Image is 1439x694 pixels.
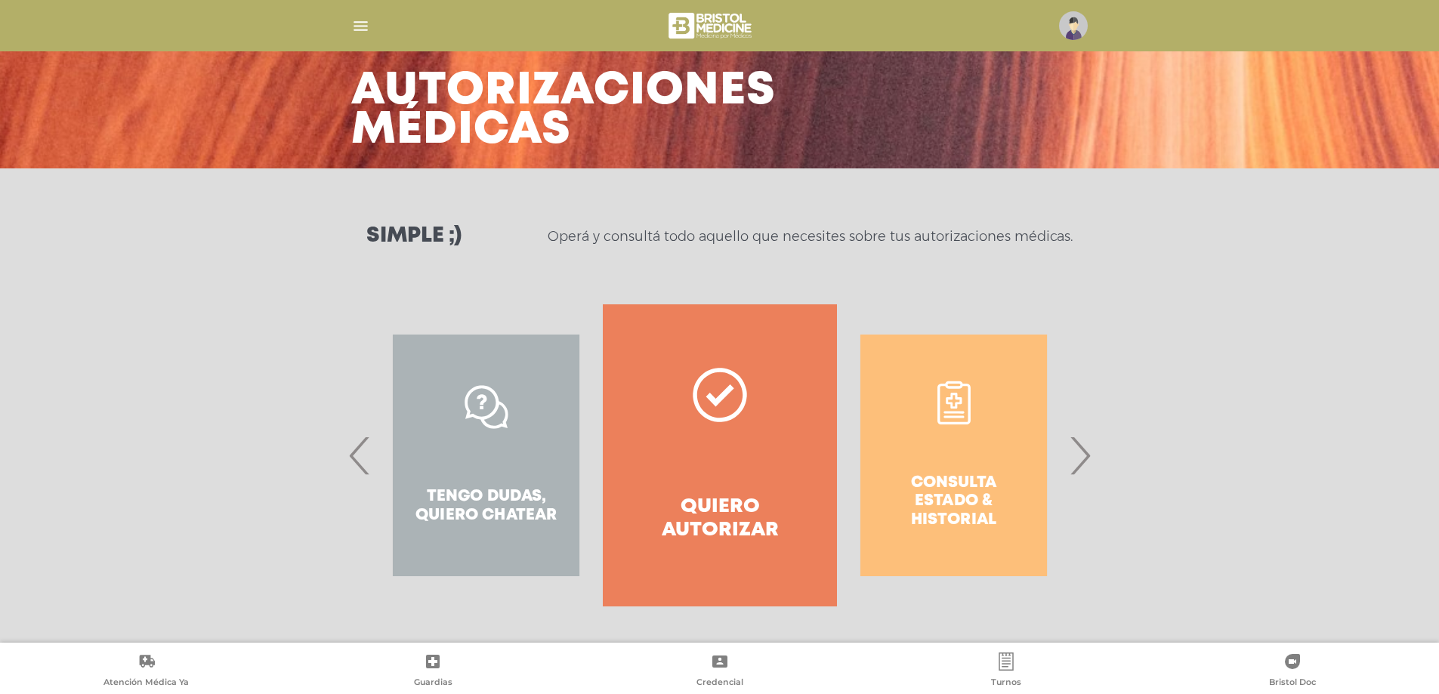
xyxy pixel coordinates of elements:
img: Cober_menu-lines-white.svg [351,17,370,35]
a: Bristol Doc [1150,652,1436,691]
span: Atención Médica Ya [103,677,189,690]
a: Turnos [863,652,1149,691]
span: Bristol Doc [1269,677,1316,690]
span: Turnos [991,677,1021,690]
span: Previous [345,415,375,496]
a: Atención Médica Ya [3,652,289,691]
a: Credencial [576,652,863,691]
h3: Autorizaciones médicas [351,72,776,150]
h4: Quiero autorizar [630,495,809,542]
img: bristol-medicine-blanco.png [666,8,756,44]
p: Operá y consultá todo aquello que necesites sobre tus autorizaciones médicas. [548,227,1073,245]
span: Next [1065,415,1095,496]
span: Guardias [414,677,452,690]
a: Quiero autorizar [603,304,836,606]
h3: Simple ;) [366,226,462,247]
img: profile-placeholder.svg [1059,11,1088,40]
span: Credencial [696,677,743,690]
a: Guardias [289,652,576,691]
